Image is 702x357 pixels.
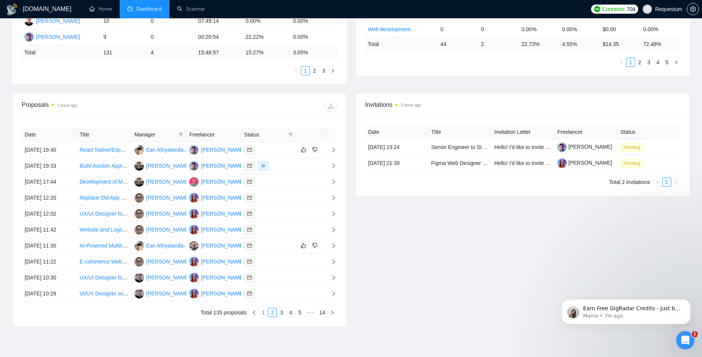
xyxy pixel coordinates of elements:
time: 2 hours ago [57,103,77,108]
span: Pending [620,159,643,168]
td: UI/UX Designer with Motion Design Expertise Needed [76,286,131,302]
th: Title [428,125,491,140]
a: IP[PERSON_NAME] [189,210,245,216]
span: mail [247,163,252,168]
td: 0.00% [290,13,337,29]
td: Build Auction Application (Web, Android, iOS) with Arabic & English Support [76,158,131,174]
td: 9 [100,29,148,45]
td: [DATE] 17:44 [22,174,76,190]
td: 0.00% [519,22,559,36]
iframe: Intercom live chat [676,331,694,349]
span: eye [261,163,266,168]
li: 1 [662,178,671,187]
img: c1qrm7vV4WvEeVS0e--M40JV3Z1lcNt3CycQ4ky34xw_WCwHbmw3i7BZVjR_wyEgGO [557,143,567,152]
td: 2 [478,36,519,51]
a: VL[PERSON_NAME] [134,274,190,280]
a: Pending [620,160,646,166]
span: 1 [692,331,698,337]
span: dashboard [127,6,133,11]
td: 0.00% [290,29,337,45]
img: IP [189,257,199,267]
button: like [299,241,308,250]
span: mail [247,243,252,248]
div: Proposals [22,100,179,112]
div: [PERSON_NAME] [36,17,80,25]
td: [DATE] 23:24 [365,140,428,155]
img: EA [134,241,144,251]
td: [DATE] 21:39 [365,155,428,171]
td: UX/UI Designer for Legal SaaS product [76,270,131,286]
span: right [325,291,336,296]
span: right [325,147,336,152]
button: right [672,58,681,67]
a: setting [687,6,699,12]
span: left [619,60,624,65]
div: [PERSON_NAME] [201,289,245,298]
li: Next Page [328,308,337,317]
td: Senior Engineer to Stabilize Amazon &amp; Mercado Livre Sales Dashboard [428,140,491,155]
span: Dashboard [136,6,162,12]
li: Next Page [671,178,680,187]
td: 15:48:57 [195,45,243,60]
td: [DATE] 19:40 [22,142,76,158]
span: right [325,163,336,168]
td: UX/UI Designer for Responsive Web Application [76,206,131,222]
img: AS [134,161,144,171]
img: VL [134,289,144,298]
span: mail [247,275,252,280]
span: filter [179,132,183,137]
div: [PERSON_NAME] [36,33,80,41]
span: right [325,259,336,264]
iframe: Intercom notifications message [550,283,702,336]
td: 10 [100,13,148,29]
div: [PERSON_NAME] [201,209,245,218]
a: 1 [662,178,671,186]
td: Total [21,45,100,60]
a: PG[PERSON_NAME] [189,242,245,248]
a: VL[PERSON_NAME] [134,290,190,296]
a: IP[PERSON_NAME] [189,290,245,296]
td: 00:20:54 [195,29,243,45]
a: [PERSON_NAME] [557,160,612,166]
a: React Native/Expo Developer for Project Upgrade [79,147,197,153]
li: 2 [635,58,644,67]
button: dislike [310,145,319,154]
span: right [330,310,335,315]
a: UX/UI Designer for Responsive Web Application [79,211,193,217]
span: right [325,179,336,184]
a: 3 [319,67,328,75]
span: setting [687,6,699,12]
span: Earn Free GigRadar Credits - Just by Sharing Your Story! 💬 Want more credits for sending proposal... [33,22,131,209]
a: Web development [368,26,411,32]
a: 1 [259,308,267,317]
li: Total 2 invitations [609,178,650,187]
span: like [301,243,306,249]
span: left [294,68,299,73]
a: AS[PERSON_NAME] [134,178,190,184]
a: IK[PERSON_NAME] [134,194,190,200]
a: IP[PERSON_NAME] [189,194,245,200]
a: EAEan Afriyalanda [134,146,183,152]
span: Connects: [602,5,625,13]
td: 0 [148,29,195,45]
td: 0 [148,13,195,29]
span: filter [288,132,293,137]
a: MP[PERSON_NAME] [189,162,245,168]
button: left [653,178,662,187]
span: ••• [304,308,316,317]
div: [PERSON_NAME] [201,273,245,282]
td: 15.27 % [242,45,290,60]
img: PG [189,241,199,251]
span: dislike [312,243,318,249]
a: 4 [286,308,295,317]
td: 0 [437,22,478,36]
a: MP[PERSON_NAME] [24,33,80,40]
a: UX/UI Designer for Legal SaaS product [79,274,172,281]
a: IK[PERSON_NAME] [134,210,190,216]
a: AS[PERSON_NAME] [134,162,190,168]
th: Freelancer [554,125,617,140]
span: left [252,310,256,315]
div: [PERSON_NAME] [146,178,190,186]
a: MP[PERSON_NAME] [189,146,245,152]
img: MP [189,145,199,155]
